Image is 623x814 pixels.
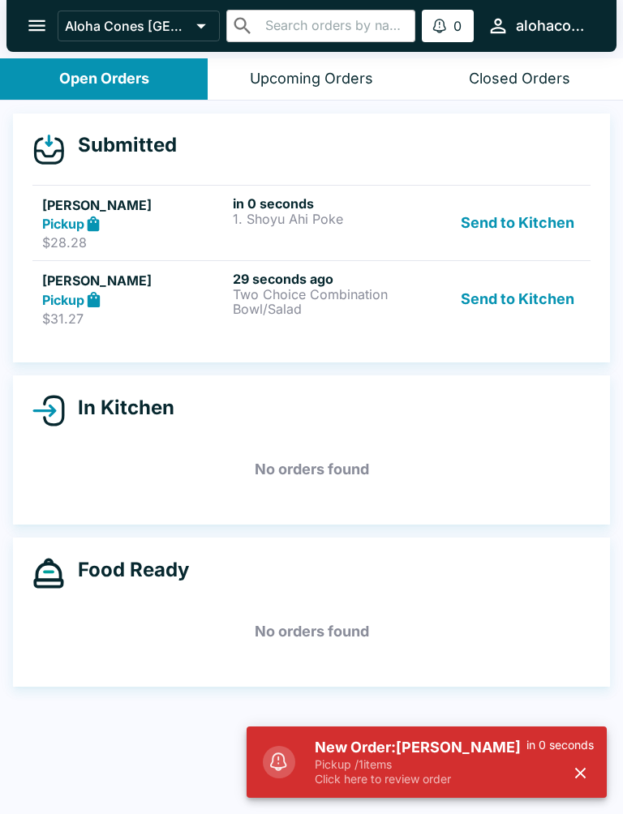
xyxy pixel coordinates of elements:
h6: in 0 seconds [233,195,417,212]
p: $31.27 [42,311,226,327]
button: open drawer [16,5,58,46]
div: Closed Orders [469,70,570,88]
p: $28.28 [42,234,226,251]
strong: Pickup [42,216,84,232]
h5: [PERSON_NAME] [42,271,226,290]
h6: 29 seconds ago [233,271,417,287]
a: [PERSON_NAME]Pickup$28.28in 0 seconds1. Shoyu Ahi PokeSend to Kitchen [32,185,591,261]
a: [PERSON_NAME]Pickup$31.2729 seconds agoTwo Choice Combination Bowl/SaladSend to Kitchen [32,260,591,336]
input: Search orders by name or phone number [260,15,409,37]
button: Send to Kitchen [454,271,581,327]
strong: Pickup [42,292,84,308]
div: alohaconesdenver [516,16,591,36]
div: Upcoming Orders [250,70,373,88]
p: Two Choice Combination Bowl/Salad [233,287,417,316]
div: Open Orders [59,70,149,88]
h4: Food Ready [65,558,189,582]
h5: No orders found [32,440,591,499]
button: Aloha Cones [GEOGRAPHIC_DATA] [58,11,220,41]
h5: New Order: [PERSON_NAME] [315,738,526,757]
p: Click here to review order [315,772,526,786]
p: 1. Shoyu Ahi Poke [233,212,417,226]
h4: Submitted [65,133,177,157]
h4: In Kitchen [65,396,174,420]
button: alohaconesdenver [480,8,597,43]
h5: [PERSON_NAME] [42,195,226,215]
p: Pickup / 1 items [315,757,526,772]
p: Aloha Cones [GEOGRAPHIC_DATA] [65,18,190,34]
p: in 0 seconds [526,738,594,752]
h5: No orders found [32,602,591,661]
button: Send to Kitchen [454,195,581,251]
p: 0 [453,18,462,34]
